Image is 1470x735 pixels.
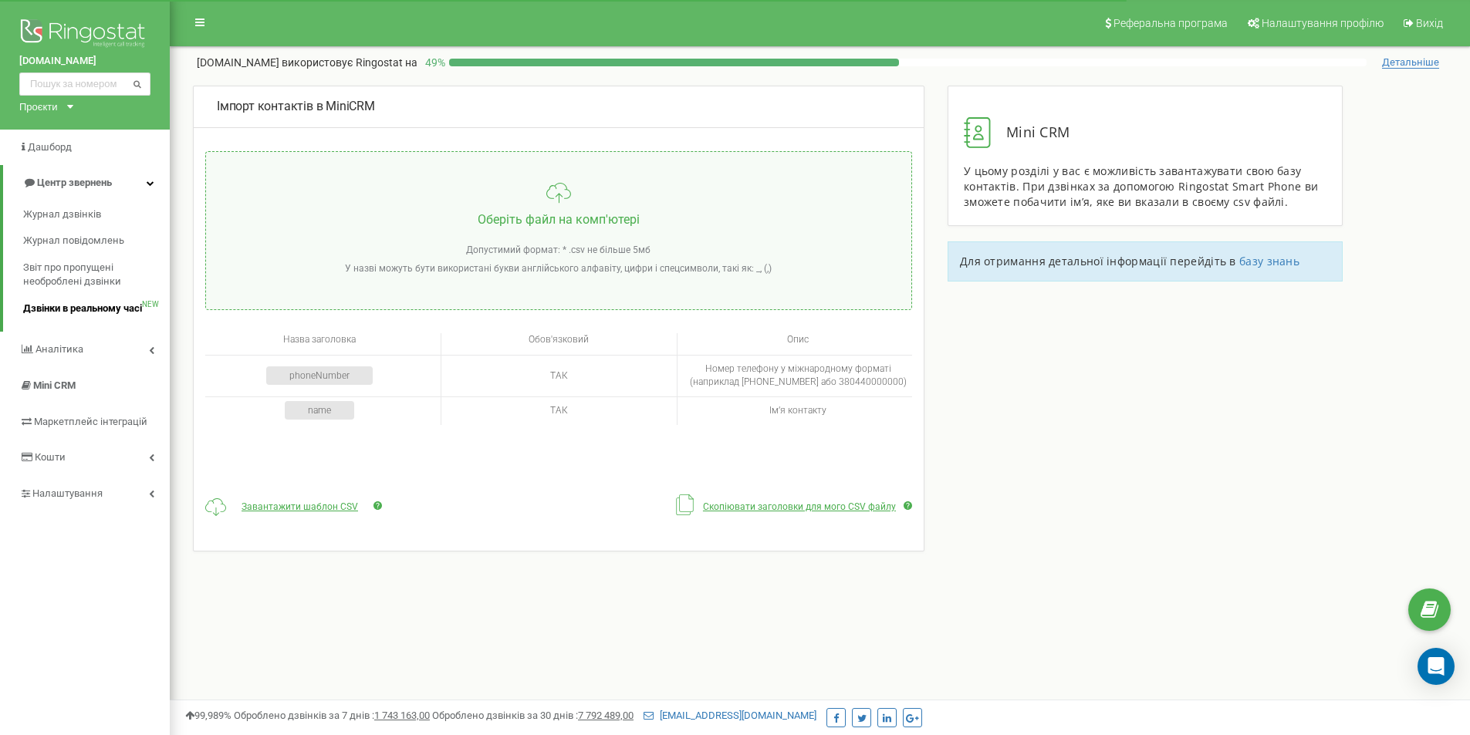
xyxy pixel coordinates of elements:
a: Дзвінки в реальному часіNEW [23,295,170,322]
div: Open Intercom Messenger [1418,648,1455,685]
span: Аналiтика [35,343,83,355]
input: Пошук за номером [19,72,150,96]
span: Детальніше [1382,56,1439,69]
p: [DOMAIN_NAME] [197,55,417,70]
span: ТАК [550,370,568,381]
span: Імпорт контактів в MiniCRM [217,99,375,113]
span: використовує Ringostat на [282,56,417,69]
u: 1 743 163,00 [374,710,430,721]
div: name [285,401,354,420]
span: Маркетплейс інтеграцій [34,416,147,427]
div: phoneNumber [266,366,373,385]
span: Налаштування [32,487,103,499]
span: Вихід [1416,17,1443,29]
span: Імʼя контакту [769,405,826,416]
span: ТАК [550,405,568,416]
u: 7 792 489,00 [578,710,634,721]
span: Обов'язковий [529,334,589,345]
span: Скопіювати заголовки для мого CSV файлу [703,501,896,512]
a: Журнал дзвінків [23,201,170,228]
span: Дашборд [28,141,72,153]
a: [EMAIL_ADDRESS][DOMAIN_NAME] [644,710,816,721]
span: Mini CRM [33,379,76,391]
span: Завантажити шаблон CSV [242,501,358,512]
span: Центр звернень [37,177,112,188]
img: Ringostat logo [19,15,150,54]
span: Оброблено дзвінків за 7 днів : [234,710,430,721]
span: Реферальна програма [1113,17,1228,29]
span: Кошти [35,451,66,463]
span: Журнал дзвінків [23,207,101,222]
a: [DOMAIN_NAME] [19,54,150,69]
span: Оброблено дзвінків за 30 днів : [432,710,634,721]
span: Налаштування профілю [1262,17,1384,29]
a: Завантажити шаблон CSV [234,501,366,512]
a: базу знань [1239,254,1299,268]
span: Номер телефону у міжнародному форматі (наприклад [PHONE_NUMBER] або 380440000000) [690,363,907,387]
span: 99,989% [185,710,231,721]
a: Звіт про пропущені необроблені дзвінки [23,255,170,295]
p: 49 % [417,55,449,70]
div: Mini CRM [964,117,1326,148]
span: Дзвінки в реальному часі [23,302,142,316]
div: Проєкти [19,99,58,114]
a: Журнал повідомлень [23,228,170,255]
span: Звіт про пропущені необроблені дзвінки [23,261,162,289]
span: Журнал повідомлень [23,234,124,248]
span: Назва заголовка [283,334,356,345]
span: Опис [787,334,809,345]
span: У цьому розділі у вас є можливість завантажувати свою базу контактів. При дзвінках за допомогою R... [964,164,1318,209]
span: Для отримання детальної інформації перейдіть в [960,254,1236,268]
a: Центр звернень [3,165,170,201]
